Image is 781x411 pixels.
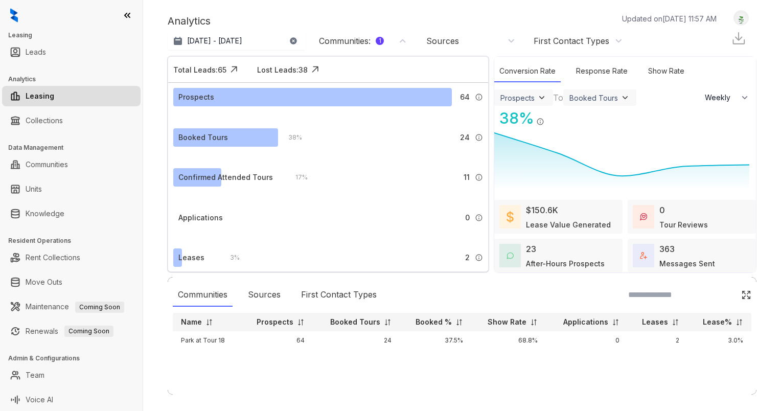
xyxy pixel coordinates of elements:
div: 38 % [278,132,302,143]
li: Move Outs [2,272,141,292]
li: Collections [2,110,141,131]
div: Sources [426,35,459,47]
div: Conversion Rate [494,60,561,82]
button: [DATE] - [DATE] [168,32,306,50]
a: Leads [26,42,46,62]
img: Info [475,173,483,181]
div: 38 % [494,107,534,130]
td: 64 [240,331,312,350]
a: Knowledge [26,203,64,224]
p: Booked Tours [330,317,380,327]
img: Click Icon [544,108,560,124]
span: 24 [460,132,470,143]
div: Communities [173,283,233,307]
span: Coming Soon [64,326,113,337]
p: Show Rate [488,317,526,327]
div: Booked Tours [178,132,228,143]
p: Booked % [416,317,452,327]
img: sorting [672,318,679,326]
div: Total Leads: 65 [173,64,226,75]
td: 37.5% [400,331,471,350]
p: Name [181,317,202,327]
li: Renewals [2,321,141,341]
div: 1 [376,37,384,45]
img: LeaseValue [507,211,514,223]
img: sorting [612,318,619,326]
td: 2 [628,331,688,350]
img: Info [475,133,483,142]
div: Sources [243,283,286,307]
div: Lease Value Generated [526,219,611,230]
img: Info [536,118,544,126]
p: Applications [563,317,608,327]
li: Voice AI [2,390,141,410]
h3: Data Management [8,143,143,152]
h3: Resident Operations [8,236,143,245]
img: AfterHoursConversations [507,252,514,260]
a: Units [26,179,42,199]
span: 2 [465,252,470,263]
img: Click Icon [741,290,751,300]
div: Messages Sent [659,258,715,269]
div: Show Rate [643,60,690,82]
li: Communities [2,154,141,175]
td: 3.0% [687,331,751,350]
div: Tour Reviews [659,219,708,230]
h3: Analytics [8,75,143,84]
div: Lost Leads: 38 [257,64,308,75]
img: Info [475,214,483,222]
div: 3 % [220,252,240,263]
a: Communities [26,154,68,175]
div: Booked Tours [569,94,618,102]
div: Prospects [178,92,214,103]
img: Info [475,254,483,262]
img: Click Icon [226,62,242,77]
div: Communities : [319,35,384,47]
div: To [553,92,563,104]
img: TourReviews [640,213,647,220]
td: Park at Tour 18 [173,331,240,350]
li: Team [2,365,141,385]
div: 0 [659,204,665,216]
li: Leasing [2,86,141,106]
a: Team [26,365,44,385]
button: Weekly [699,88,756,107]
span: 64 [460,92,470,103]
img: TotalFum [640,252,647,259]
div: Confirmed Attended Tours [178,172,273,183]
div: 17 % [285,172,308,183]
img: sorting [530,318,538,326]
p: Updated on [DATE] 11:57 AM [622,13,717,24]
img: logo [10,8,18,22]
li: Rent Collections [2,247,141,268]
img: Download [731,31,746,46]
img: sorting [205,318,213,326]
p: Prospects [257,317,293,327]
div: Applications [178,212,223,223]
a: Rent Collections [26,247,80,268]
img: sorting [297,318,305,326]
div: 23 [526,243,536,255]
li: Knowledge [2,203,141,224]
img: sorting [384,318,392,326]
p: Analytics [168,13,211,29]
td: 0 [546,331,627,350]
img: SearchIcon [720,290,728,299]
span: 0 [465,212,470,223]
img: ViewFilterArrow [537,93,547,103]
div: 363 [659,243,675,255]
a: Collections [26,110,63,131]
div: First Contact Types [296,283,382,307]
td: 68.8% [471,331,546,350]
span: Weekly [705,93,736,103]
td: 24 [313,331,400,350]
div: After-Hours Prospects [526,258,605,269]
div: Response Rate [571,60,633,82]
div: Leases [178,252,204,263]
div: $150.6K [526,204,558,216]
img: sorting [736,318,743,326]
img: sorting [455,318,463,326]
img: Click Icon [308,62,323,77]
li: Units [2,179,141,199]
span: Coming Soon [75,302,124,313]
